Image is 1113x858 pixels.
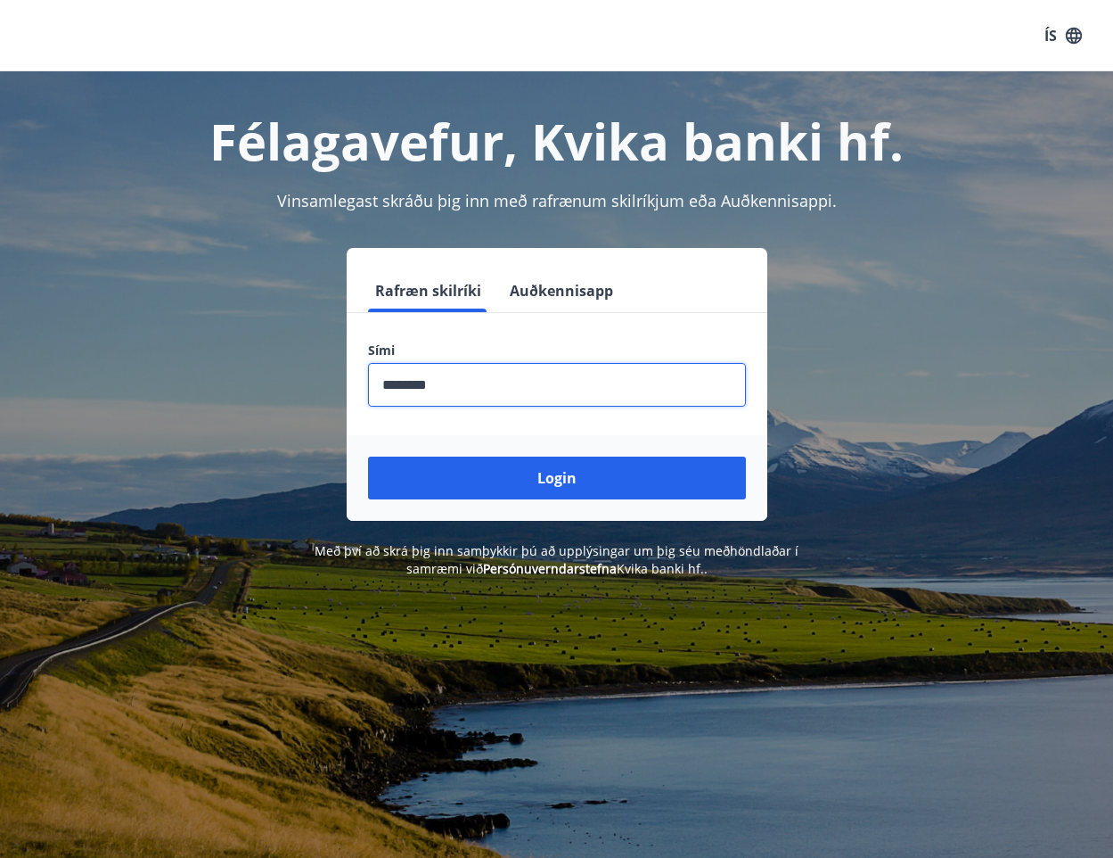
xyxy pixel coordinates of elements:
button: Login [368,457,746,499]
button: ÍS [1035,20,1092,52]
label: Sími [368,342,746,359]
button: Rafræn skilríki [368,269,488,312]
h1: Félagavefur, Kvika banki hf. [21,107,1092,175]
button: Auðkennisapp [503,269,620,312]
span: Með því að skrá þig inn samþykkir þú að upplýsingar um þig séu meðhöndlaðar í samræmi við Kvika b... [315,542,798,577]
span: Vinsamlegast skráðu þig inn með rafrænum skilríkjum eða Auðkennisappi. [277,190,837,211]
a: Persónuverndarstefna [483,560,617,577]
